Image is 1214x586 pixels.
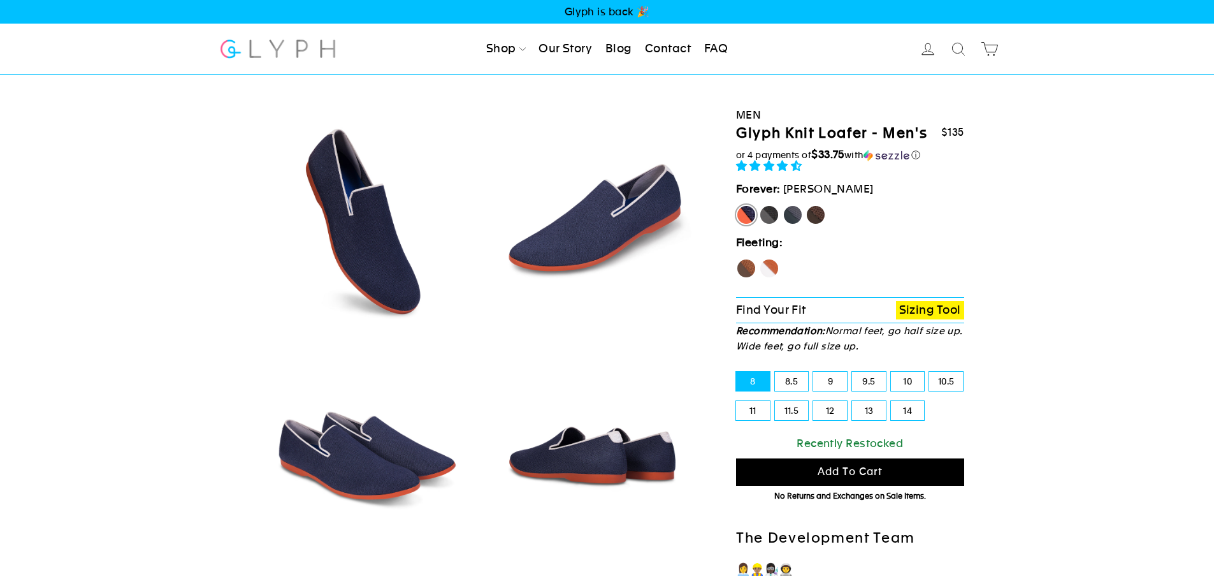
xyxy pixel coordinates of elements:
[736,560,964,579] p: 👩‍💼👷🏽‍♂️👩🏿‍🔬👨‍🚀
[783,182,874,195] span: [PERSON_NAME]
[736,435,964,452] div: Recently Restocked
[736,205,756,225] label: [PERSON_NAME]
[813,372,847,391] label: 9
[484,341,702,559] img: Marlin
[736,149,964,161] div: or 4 payments of with
[736,303,806,316] span: Find Your Fit
[941,126,964,138] span: $135
[896,301,964,319] a: Sizing Tool
[759,205,779,225] label: Panther
[484,112,702,330] img: Marlin
[864,150,909,161] img: Sezzle
[775,372,809,391] label: 8.5
[699,35,733,63] a: FAQ
[600,35,637,63] a: Blog
[481,35,531,63] a: Shop
[852,401,886,420] label: 13
[891,372,925,391] label: 10
[759,258,779,279] label: Fox
[533,35,597,63] a: Our Story
[774,492,926,501] span: No Returns and Exchanges on Sale Items.
[891,401,925,420] label: 14
[736,236,783,249] strong: Fleeting:
[929,372,963,391] label: 10.5
[736,323,964,354] p: Normal feet, go half size up. Wide feet, go full size up.
[783,205,803,225] label: Rhino
[736,372,770,391] label: 8
[736,159,805,172] span: 4.71 stars
[256,112,473,330] img: Marlin
[736,325,825,336] strong: Recommendation:
[818,465,883,478] span: Add to cart
[736,258,756,279] label: Hawk
[736,529,964,548] h2: The Development Team
[256,341,473,559] img: Marlin
[640,35,696,63] a: Contact
[852,372,886,391] label: 9.5
[736,401,770,420] label: 11
[736,124,927,143] h1: Glyph Knit Loafer - Men's
[736,458,964,486] button: Add to cart
[806,205,826,225] label: Mustang
[813,401,847,420] label: 12
[736,106,964,124] div: Men
[775,401,809,420] label: 11.5
[219,32,338,66] img: Glyph
[736,149,964,161] div: or 4 payments of$33.75withSezzle Click to learn more about Sezzle
[736,182,781,195] strong: Forever:
[481,35,733,63] ul: Primary
[811,148,844,161] span: $33.75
